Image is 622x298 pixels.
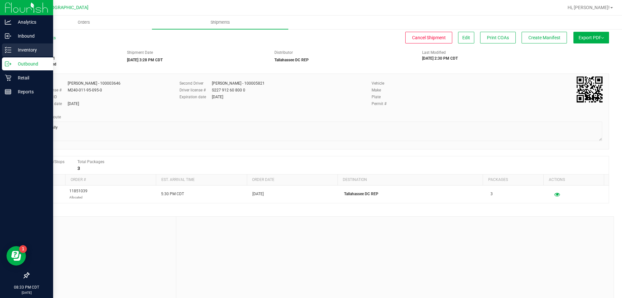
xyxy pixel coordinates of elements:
[483,174,543,185] th: Packages
[6,246,26,266] iframe: Resource center
[11,88,50,96] p: Reports
[422,50,446,55] label: Last Modified
[577,77,603,102] img: Scan me!
[458,32,474,43] button: Edit
[274,50,293,55] label: Distributor
[372,87,391,93] label: Make
[68,101,79,107] div: [DATE]
[3,284,50,290] p: 08:33 PM CDT
[480,32,516,43] button: Print COAs
[29,50,117,55] span: Shipment #
[422,56,458,61] strong: [DATE] 2:30 PM CDT
[5,89,11,95] inline-svg: Reports
[338,174,483,185] th: Destination
[212,80,265,86] div: [PERSON_NAME] - 100005821
[161,191,184,197] span: 5:30 PM CDT
[528,35,560,40] span: Create Manifest
[68,87,102,93] div: M240-011-95-095-0
[212,94,223,100] div: [DATE]
[5,33,11,39] inline-svg: Inbound
[5,75,11,81] inline-svg: Retail
[3,290,50,295] p: [DATE]
[156,174,247,185] th: Est. arrival time
[11,32,50,40] p: Inbound
[412,35,446,40] span: Cancel Shipment
[372,94,391,100] label: Plate
[179,87,212,93] label: Driver license #
[179,80,212,86] label: Second Driver
[11,18,50,26] p: Analytics
[77,160,104,164] span: Total Packages
[5,19,11,25] inline-svg: Analytics
[372,101,391,107] label: Permit #
[573,32,609,43] button: Export PDF
[179,94,212,100] label: Expiration date
[44,5,88,10] span: [GEOGRAPHIC_DATA]
[19,245,27,253] iframe: Resource center unread badge
[127,50,153,55] label: Shipment Date
[69,194,87,200] p: Allocated
[202,19,239,25] span: Shipments
[579,35,604,40] span: Export PDF
[568,5,610,10] span: Hi, [PERSON_NAME]!
[11,46,50,54] p: Inventory
[487,35,509,40] span: Print COAs
[252,191,264,197] span: [DATE]
[127,58,163,62] strong: [DATE] 3:28 PM CDT
[5,61,11,67] inline-svg: Outbound
[462,35,470,40] span: Edit
[68,80,121,86] div: [PERSON_NAME] - 100003646
[5,47,11,53] inline-svg: Inventory
[212,87,245,93] div: S227 912 60 800 0
[11,60,50,68] p: Outbound
[344,191,483,197] p: Tallahassee DC REP
[152,16,288,29] a: Shipments
[274,58,309,62] strong: Tallahassee DC REP
[77,166,80,171] strong: 3
[522,32,567,43] button: Create Manifest
[16,16,152,29] a: Orders
[247,174,338,185] th: Order date
[34,221,171,229] span: Notes
[11,74,50,82] p: Retail
[65,174,156,185] th: Order #
[543,174,604,185] th: Actions
[405,32,452,43] button: Cancel Shipment
[69,19,99,25] span: Orders
[69,188,87,200] span: 11851039
[490,191,493,197] span: 3
[577,77,603,102] qrcode: 20250826-001
[372,80,391,86] label: Vehicle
